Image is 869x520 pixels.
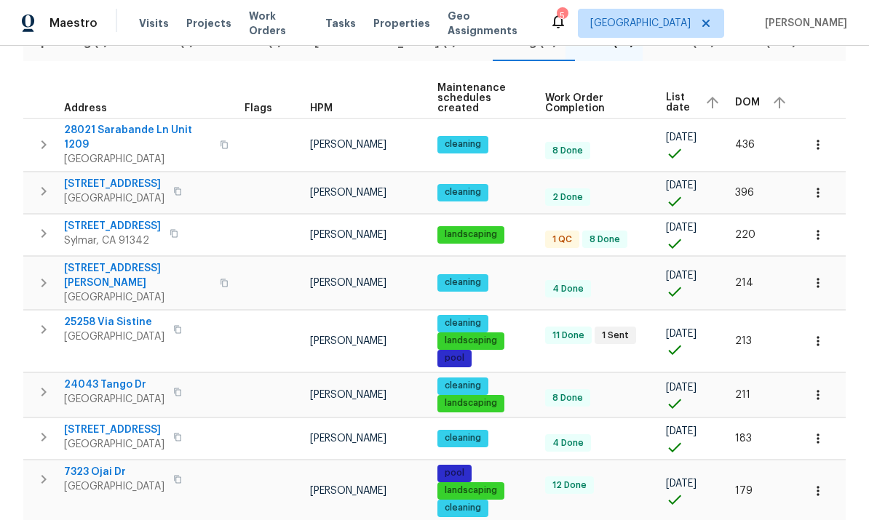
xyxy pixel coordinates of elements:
span: DOM [735,97,760,108]
span: 4 Done [547,283,590,295]
span: [DATE] [666,383,697,393]
span: landscaping [439,335,503,347]
span: Projects [186,16,231,31]
span: [DATE] [666,271,697,281]
span: [DATE] [666,426,697,436]
span: [GEOGRAPHIC_DATA] [64,479,164,494]
span: Address [64,103,107,113]
span: cleaning [439,432,487,444]
span: [GEOGRAPHIC_DATA] [64,152,211,167]
span: [PERSON_NAME] [310,390,386,400]
span: pool [439,352,470,364]
span: [GEOGRAPHIC_DATA] [64,437,164,452]
span: 436 [735,140,755,150]
span: 2 Done [547,191,589,204]
span: [PERSON_NAME] [310,278,386,288]
span: [PERSON_NAME] [310,230,386,240]
span: [GEOGRAPHIC_DATA] [64,290,211,305]
span: [PERSON_NAME] [310,188,386,198]
span: [PERSON_NAME] [310,486,386,496]
span: 4 Done [547,437,590,449]
span: Maestro [49,16,98,31]
span: Work Order Completion [545,93,641,113]
span: [STREET_ADDRESS] [64,423,164,437]
span: Geo Assignments [448,9,532,38]
div: 5 [557,9,567,23]
span: 28021 Sarabande Ln Unit 1209 [64,123,211,152]
span: [DATE] [666,479,697,489]
span: [GEOGRAPHIC_DATA] [64,392,164,407]
span: [PERSON_NAME] [310,433,386,444]
span: Flags [245,103,272,113]
span: cleaning [439,317,487,329]
span: Properties [373,16,430,31]
span: 179 [735,486,753,496]
span: [PERSON_NAME] [310,336,386,346]
span: 213 [735,336,752,346]
span: cleaning [439,502,487,514]
span: Work Orders [249,9,308,38]
span: 12 Done [547,479,592,492]
span: Tasks [325,18,356,28]
span: landscaping [439,397,503,409]
span: cleaning [439,276,487,289]
span: 214 [735,278,753,288]
span: [STREET_ADDRESS] [64,219,161,233]
span: Visits [139,16,169,31]
span: [STREET_ADDRESS] [64,177,164,191]
span: [DATE] [666,132,697,143]
span: 8 Done [547,145,589,157]
span: [DATE] [666,223,697,233]
span: 211 [735,390,750,400]
span: 396 [735,188,754,198]
span: List date [666,92,693,113]
span: Maintenance schedules created [437,83,520,113]
span: 1 Sent [596,329,635,342]
span: [PERSON_NAME] [759,16,847,31]
span: cleaning [439,186,487,199]
span: [STREET_ADDRESS][PERSON_NAME] [64,261,211,290]
span: pool [439,467,470,479]
span: 7323 Ojai Dr [64,465,164,479]
span: 183 [735,433,752,444]
span: 11 Done [547,329,590,342]
span: cleaning [439,138,487,151]
span: HPM [310,103,333,113]
span: [DATE] [666,180,697,191]
span: landscaping [439,484,503,497]
span: cleaning [439,380,487,392]
span: [GEOGRAPHIC_DATA] [64,329,164,344]
span: [PERSON_NAME] [310,140,386,150]
span: 1 QC [547,233,578,246]
span: [DATE] [666,329,697,339]
span: [GEOGRAPHIC_DATA] [64,191,164,206]
span: 220 [735,230,755,240]
span: 8 Done [547,392,589,404]
span: 24043 Tango Dr [64,377,164,392]
span: landscaping [439,228,503,241]
span: 25258 Via Sistine [64,315,164,329]
span: Sylmar, CA 91342 [64,233,161,248]
span: 8 Done [584,233,626,246]
span: [GEOGRAPHIC_DATA] [590,16,691,31]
